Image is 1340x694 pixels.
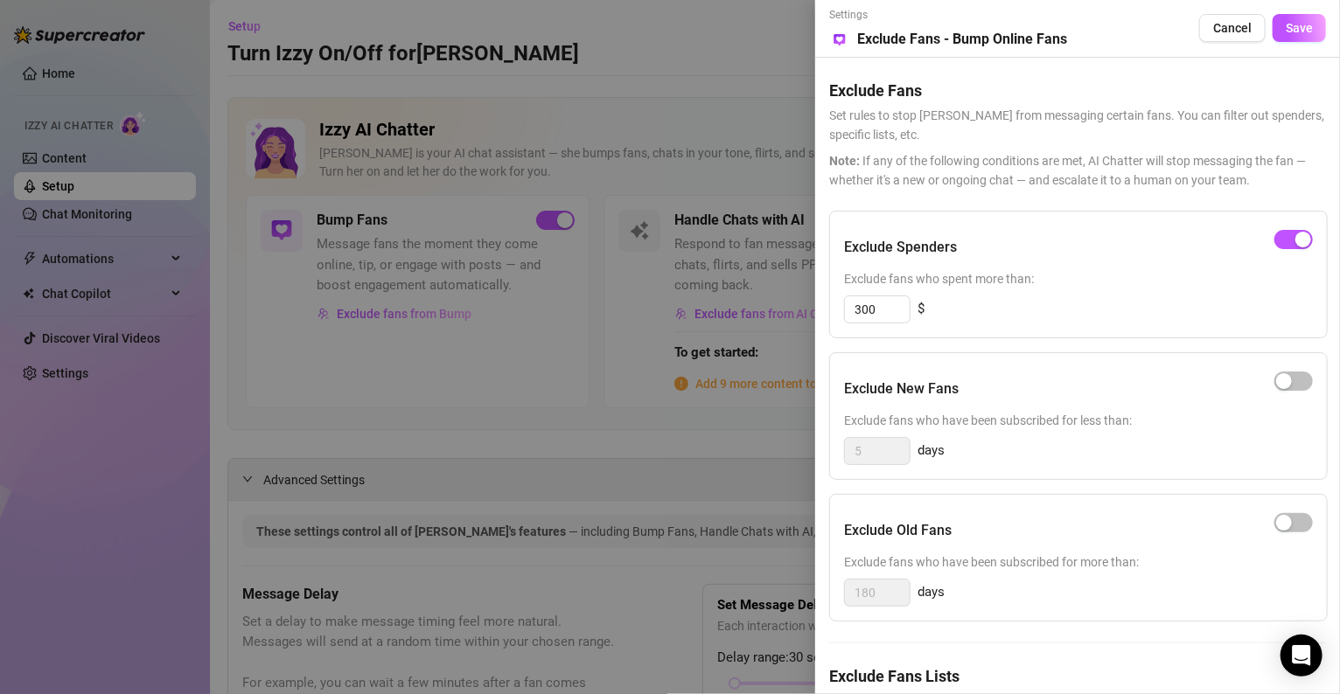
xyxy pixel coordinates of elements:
[1281,635,1323,677] div: Open Intercom Messenger
[829,106,1326,144] span: Set rules to stop [PERSON_NAME] from messaging certain fans. You can filter out spenders, specifi...
[829,7,1067,24] span: Settings
[844,378,959,399] h5: Exclude New Fans
[1213,21,1252,35] span: Cancel
[844,411,1313,430] span: Exclude fans who have been subscribed for less than:
[829,154,860,168] span: Note:
[1286,21,1313,35] span: Save
[829,664,1326,688] h5: Exclude Fans Lists
[918,441,945,462] span: days
[844,269,1313,288] span: Exclude fans who spent more than:
[1273,14,1326,42] button: Save
[844,237,957,258] h5: Exclude Spenders
[829,151,1326,190] span: If any of the following conditions are met, AI Chatter will stop messaging the fan — whether it's...
[918,582,945,603] span: days
[844,520,952,541] h5: Exclude Old Fans
[1199,14,1266,42] button: Cancel
[857,29,1067,50] h5: Exclude Fans - Bump Online Fans
[829,79,1326,102] h5: Exclude Fans
[918,299,925,320] span: $
[844,552,1313,572] span: Exclude fans who have been subscribed for more than:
